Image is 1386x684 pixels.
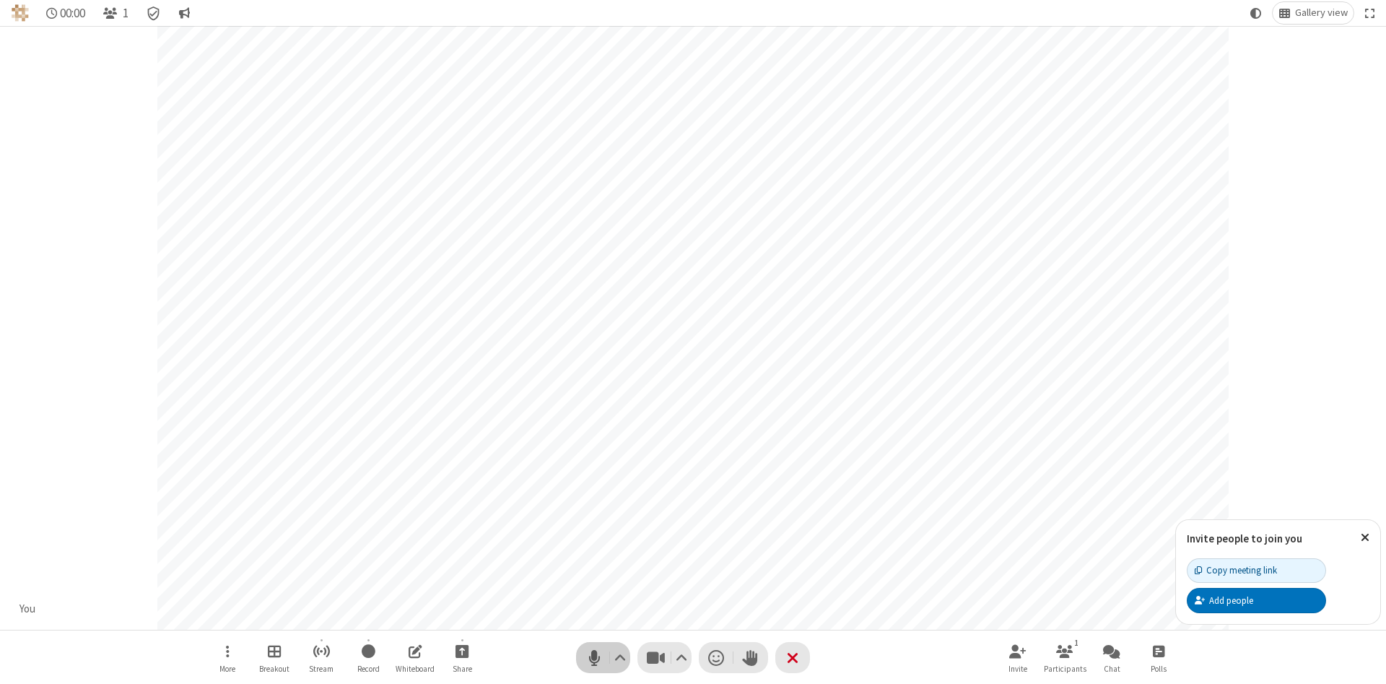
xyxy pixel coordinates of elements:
[1151,664,1167,673] span: Polls
[259,664,289,673] span: Breakout
[14,601,41,618] div: You
[1044,664,1086,673] span: Participants
[637,642,692,673] button: Stop video (Alt+V)
[40,2,92,24] div: Timer
[775,642,810,673] button: End or leave meeting
[123,7,128,20] span: 1
[1245,2,1268,24] button: Using system theme
[219,664,235,673] span: More
[1043,637,1086,678] button: Open participant list
[672,642,692,673] button: Video setting
[440,637,484,678] button: Start sharing
[1195,563,1277,577] div: Copy meeting link
[1295,7,1348,19] span: Gallery view
[253,637,296,678] button: Manage Breakout Rooms
[1273,2,1354,24] button: Change layout
[611,642,630,673] button: Audio settings
[393,637,437,678] button: Open shared whiteboard
[300,637,343,678] button: Start streaming
[576,642,630,673] button: Mute (Alt+A)
[1350,520,1380,555] button: Close popover
[357,664,380,673] span: Record
[1359,2,1381,24] button: Fullscreen
[1187,558,1326,583] button: Copy meeting link
[1090,637,1133,678] button: Open chat
[60,7,85,20] span: 00:00
[97,2,134,24] button: Open participant list
[996,637,1039,678] button: Invite participants (Alt+I)
[699,642,733,673] button: Send a reaction
[453,664,472,673] span: Share
[1187,588,1326,612] button: Add people
[1071,636,1083,649] div: 1
[206,637,249,678] button: Open menu
[309,664,334,673] span: Stream
[1008,664,1027,673] span: Invite
[1137,637,1180,678] button: Open poll
[173,2,196,24] button: Conversation
[1104,664,1120,673] span: Chat
[346,637,390,678] button: Start recording
[1187,532,1302,545] label: Invite people to join you
[396,664,435,673] span: Whiteboard
[12,4,29,22] img: QA Selenium DO NOT DELETE OR CHANGE
[140,2,167,24] div: Meeting details Encryption enabled
[733,642,768,673] button: Raise hand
